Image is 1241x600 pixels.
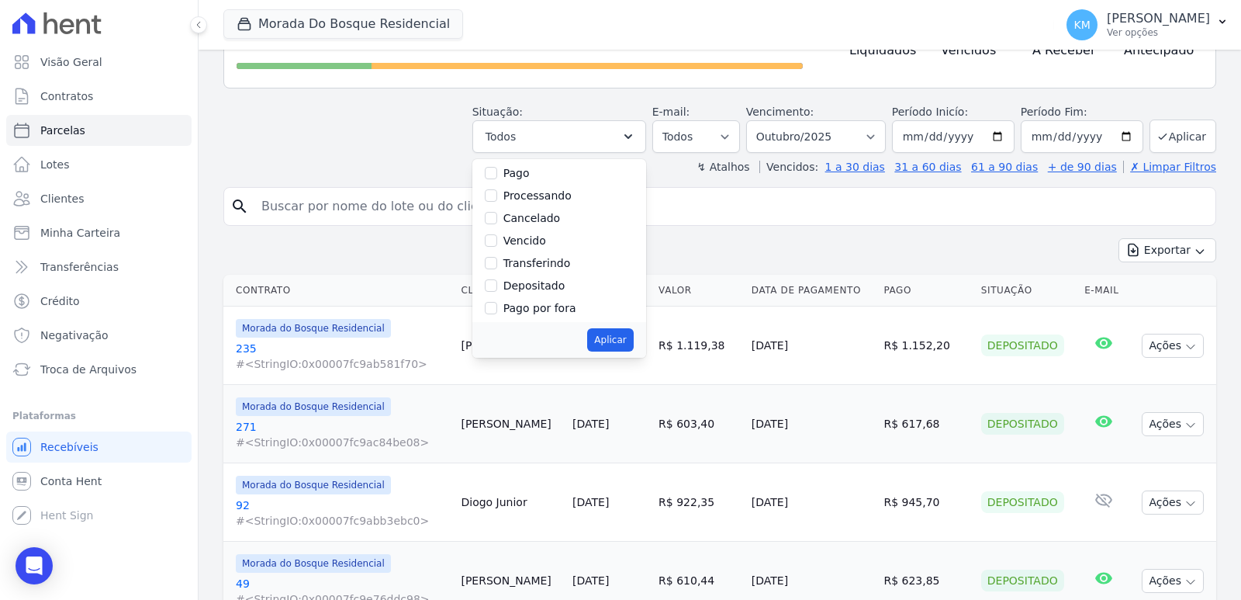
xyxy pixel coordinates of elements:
[503,212,560,224] label: Cancelado
[572,418,609,430] a: [DATE]
[1107,26,1210,39] p: Ver opções
[16,547,53,584] div: Open Intercom Messenger
[236,397,391,416] span: Morada do Bosque Residencial
[1118,238,1216,262] button: Exportar
[877,275,974,307] th: Pago
[503,167,530,179] label: Pago
[745,275,878,307] th: Data de Pagamento
[455,307,566,385] td: [PERSON_NAME]
[1048,161,1117,173] a: + de 90 dias
[1142,412,1204,436] button: Ações
[745,307,878,385] td: [DATE]
[894,161,961,173] a: 31 a 60 dias
[849,41,916,60] h4: Liquidados
[652,275,745,307] th: Valor
[652,106,690,118] label: E-mail:
[1073,19,1090,30] span: KM
[236,419,448,450] a: 271#<StringIO:0x00007fc9ac84be08>
[6,320,192,351] a: Negativação
[40,157,70,172] span: Lotes
[1149,120,1216,153] button: Aplicar
[1123,161,1216,173] a: ✗ Limpar Filtros
[6,217,192,248] a: Minha Carteira
[981,413,1064,435] div: Depositado
[236,341,448,372] a: 235#<StringIO:0x00007fc9ab581f70>
[236,513,448,529] span: #<StringIO:0x00007fc9abb3ebc0>
[652,385,745,463] td: R$ 603,40
[825,161,885,173] a: 1 a 30 dias
[40,54,102,70] span: Visão Geral
[12,407,185,425] div: Plataformas
[6,47,192,78] a: Visão Geral
[455,463,566,542] td: Diogo Junior
[6,115,192,146] a: Parcelas
[40,473,102,489] span: Conta Hent
[223,275,455,307] th: Contrato
[486,127,516,146] span: Todos
[40,362,137,377] span: Troca de Arquivos
[236,356,448,372] span: #<StringIO:0x00007fc9ab581f70>
[455,275,566,307] th: Cliente
[652,307,745,385] td: R$ 1.119,38
[503,189,572,202] label: Processando
[236,476,391,494] span: Morada do Bosque Residencial
[6,466,192,497] a: Conta Hent
[6,432,192,463] a: Recebíveis
[1107,11,1210,26] p: [PERSON_NAME]
[40,328,109,343] span: Negativação
[6,183,192,214] a: Clientes
[572,574,609,587] a: [DATE]
[472,120,646,153] button: Todos
[503,279,565,292] label: Depositado
[1142,491,1204,515] button: Ações
[6,81,192,112] a: Contratos
[40,191,84,206] span: Clientes
[236,319,391,338] span: Morada do Bosque Residencial
[759,161,818,173] label: Vencidos:
[236,498,448,529] a: 92#<StringIO:0x00007fc9abb3ebc0>
[1032,41,1099,60] h4: A Receber
[971,161,1038,173] a: 61 a 90 dias
[6,286,192,317] a: Crédito
[1078,275,1129,307] th: E-mail
[236,554,391,573] span: Morada do Bosque Residencial
[40,439,99,455] span: Recebíveis
[981,491,1064,513] div: Depositado
[6,251,192,283] a: Transferências
[503,234,546,247] label: Vencido
[236,435,448,450] span: #<StringIO:0x00007fc9ac84be08>
[572,496,609,508] a: [DATE]
[1021,104,1143,120] label: Período Fim:
[892,106,968,118] label: Período Inicío:
[503,257,571,269] label: Transferindo
[6,149,192,180] a: Lotes
[697,161,749,173] label: ↯ Atalhos
[877,307,974,385] td: R$ 1.152,20
[455,385,566,463] td: [PERSON_NAME]
[745,463,878,542] td: [DATE]
[503,302,576,314] label: Pago por fora
[40,225,120,241] span: Minha Carteira
[1054,3,1241,47] button: KM [PERSON_NAME] Ver opções
[1142,334,1204,358] button: Ações
[6,354,192,385] a: Troca de Arquivos
[877,463,974,542] td: R$ 945,70
[975,275,1078,307] th: Situação
[252,191,1209,222] input: Buscar por nome do lote ou do cliente
[40,88,93,104] span: Contratos
[1142,569,1204,593] button: Ações
[472,106,523,118] label: Situação:
[1124,41,1191,60] h4: Antecipado
[223,9,463,39] button: Morada Do Bosque Residencial
[981,570,1064,591] div: Depositado
[745,385,878,463] td: [DATE]
[230,197,249,216] i: search
[587,328,633,352] button: Aplicar
[981,335,1064,356] div: Depositado
[941,41,1008,60] h4: Vencidos
[40,259,119,275] span: Transferências
[40,293,80,309] span: Crédito
[40,123,85,138] span: Parcelas
[746,106,814,118] label: Vencimento:
[877,385,974,463] td: R$ 617,68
